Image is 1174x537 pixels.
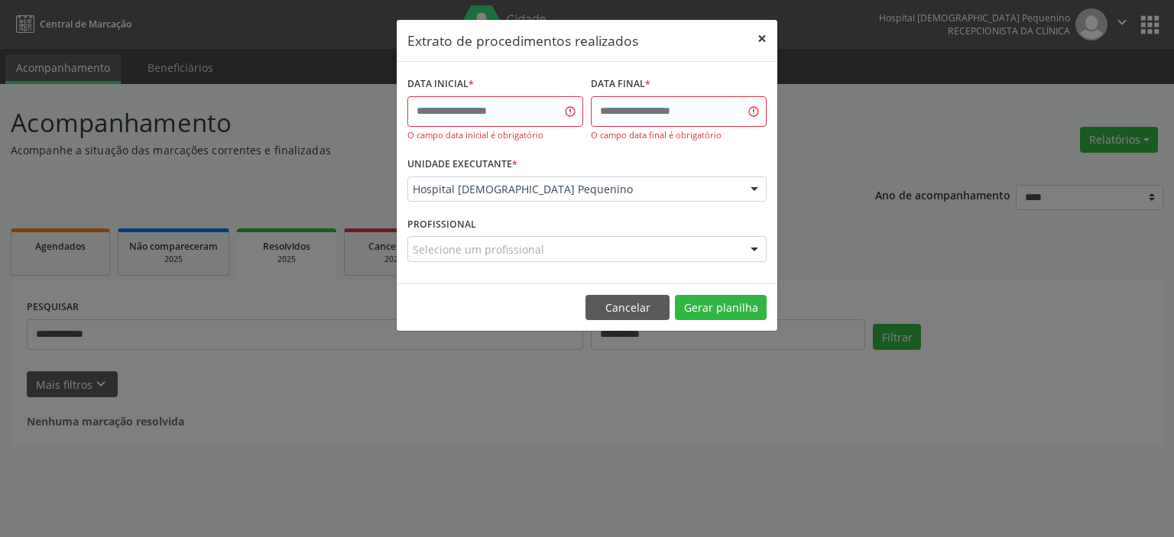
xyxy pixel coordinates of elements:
label: DATA FINAL [591,73,650,96]
span: Selecione um profissional [413,241,544,257]
div: O campo data inicial é obrigatório [407,129,583,142]
span: Hospital [DEMOGRAPHIC_DATA] Pequenino [413,182,735,197]
button: Cancelar [585,295,670,321]
h5: Extrato de procedimentos realizados [407,31,638,50]
label: PROFISSIONAL [407,212,476,236]
label: DATA INICIAL [407,73,474,96]
div: O campo data final é obrigatório [591,129,767,142]
button: Close [747,20,777,57]
label: UNIDADE EXECUTANTE [407,153,517,176]
button: Gerar planilha [675,295,767,321]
